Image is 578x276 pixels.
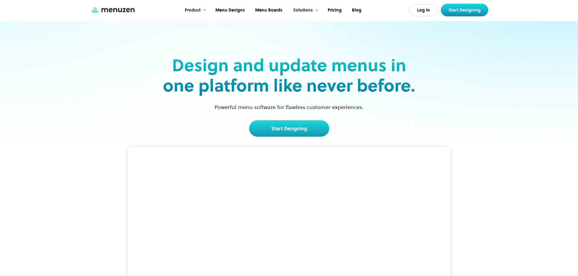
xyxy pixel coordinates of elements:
div: Solutions [293,7,313,14]
a: Menu Designs [210,1,249,20]
div: Solutions [287,1,322,20]
h2: Design and update menus in one platform like never before. [161,55,417,96]
a: Pricing [322,1,346,20]
div: Product [185,7,201,14]
a: Start Designing [441,4,488,16]
div: Product [179,1,210,20]
p: Powerful menu software for flawless customer experiences. [207,103,371,111]
a: Log In [409,4,438,16]
a: Start Designing [249,120,329,137]
a: Blog [346,1,366,20]
a: Menu Boards [249,1,287,20]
